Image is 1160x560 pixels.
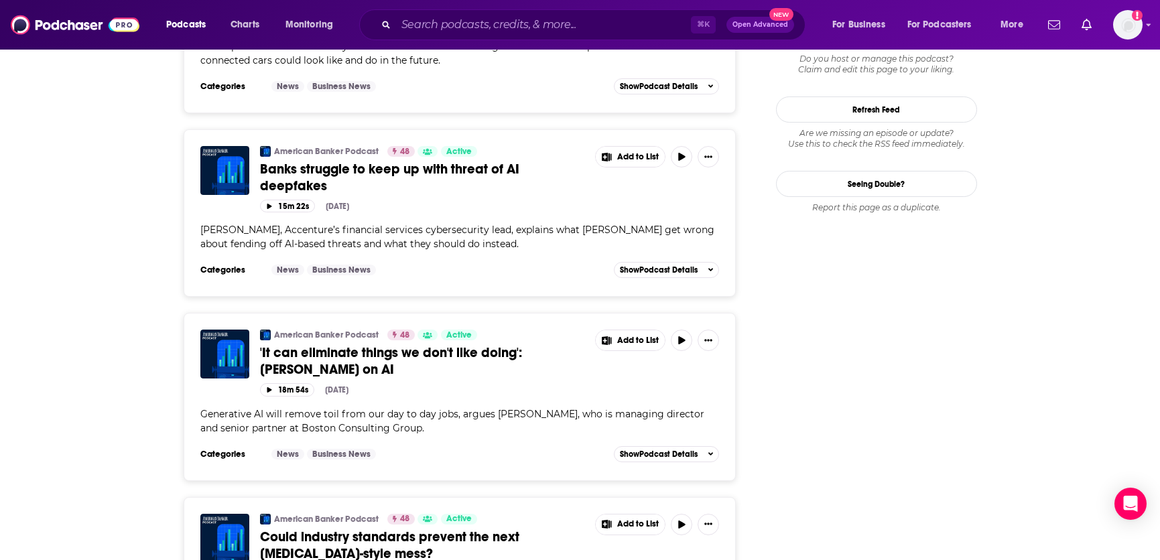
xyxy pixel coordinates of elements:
[372,9,818,40] div: Search podcasts, credits, & more...
[441,146,477,157] a: Active
[620,265,698,275] span: Show Podcast Details
[285,15,333,34] span: Monitoring
[200,408,704,434] span: Generative AI will remove toil from our day to day jobs, argues [PERSON_NAME], who is managing di...
[200,449,261,460] h3: Categories
[446,145,472,159] span: Active
[260,344,586,378] a: 'It can eliminate things we don't like doing': [PERSON_NAME] on AI
[274,330,379,340] a: American Banker Podcast
[1076,13,1097,36] a: Show notifications dropdown
[1001,15,1023,34] span: More
[387,146,415,157] a: 48
[271,265,304,275] a: News
[614,262,720,278] button: ShowPodcast Details
[260,161,586,194] a: Banks struggle to keep up with threat of AI deepfakes
[776,202,977,213] div: Report this page as a duplicate.
[387,514,415,524] a: 48
[614,446,720,462] button: ShowPodcast Details
[620,449,698,459] span: Show Podcast Details
[446,329,472,342] span: Active
[260,146,271,157] img: American Banker Podcast
[387,330,415,340] a: 48
[307,81,376,92] a: Business News
[596,514,665,535] button: Show More Button
[596,330,665,350] button: Show More Button
[732,21,788,28] span: Open Advanced
[776,171,977,197] a: Seeing Double?
[276,14,350,36] button: open menu
[776,128,977,149] div: Are we missing an episode or update? Use this to check the RSS feed immediately.
[614,78,720,94] button: ShowPodcast Details
[776,54,977,64] span: Do you host or manage this podcast?
[617,152,659,162] span: Add to List
[1113,10,1143,40] span: Logged in as abbie.hatfield
[769,8,793,21] span: New
[832,15,885,34] span: For Business
[899,14,991,36] button: open menu
[1132,10,1143,21] svg: Add a profile image
[823,14,902,36] button: open menu
[1043,13,1066,36] a: Show notifications dropdown
[307,449,376,460] a: Business News
[271,81,304,92] a: News
[260,514,271,524] img: American Banker Podcast
[400,512,409,526] span: 48
[726,17,794,33] button: Open AdvancedNew
[617,519,659,529] span: Add to List
[325,385,348,395] div: [DATE]
[222,14,267,36] a: Charts
[231,15,259,34] span: Charts
[260,161,519,194] span: Banks struggle to keep up with threat of AI deepfakes
[200,146,249,195] img: Banks struggle to keep up with threat of AI deepfakes
[991,14,1040,36] button: open menu
[698,330,719,351] button: Show More Button
[1113,10,1143,40] img: User Profile
[200,265,261,275] h3: Categories
[200,224,714,250] span: [PERSON_NAME], Accenture’s financial services cybersecurity lead, explains what [PERSON_NAME] get...
[441,330,477,340] a: Active
[596,147,665,167] button: Show More Button
[446,512,472,526] span: Active
[400,329,409,342] span: 48
[260,344,522,378] span: 'It can eliminate things we don't like doing': [PERSON_NAME] on AI
[691,16,716,33] span: ⌘ K
[1113,10,1143,40] button: Show profile menu
[620,82,698,91] span: Show Podcast Details
[157,14,223,36] button: open menu
[698,514,719,535] button: Show More Button
[441,514,477,524] a: Active
[698,146,719,167] button: Show More Button
[274,146,379,157] a: American Banker Podcast
[260,330,271,340] img: American Banker Podcast
[326,202,349,211] div: [DATE]
[260,383,314,396] button: 18m 54s
[271,449,304,460] a: News
[166,15,206,34] span: Podcasts
[307,265,376,275] a: Business News
[400,145,409,159] span: 48
[274,514,379,524] a: American Banker Podcast
[200,81,261,92] h3: Categories
[11,12,139,38] img: Podchaser - Follow, Share and Rate Podcasts
[776,54,977,75] div: Claim and edit this page to your liking.
[200,330,249,378] img: 'It can eliminate things we don't like doing': Vlad Lukic on AI
[396,14,691,36] input: Search podcasts, credits, & more...
[617,336,659,346] span: Add to List
[1114,488,1147,520] div: Open Intercom Messenger
[776,96,977,123] button: Refresh Feed
[260,200,315,212] button: 15m 22s
[907,15,972,34] span: For Podcasters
